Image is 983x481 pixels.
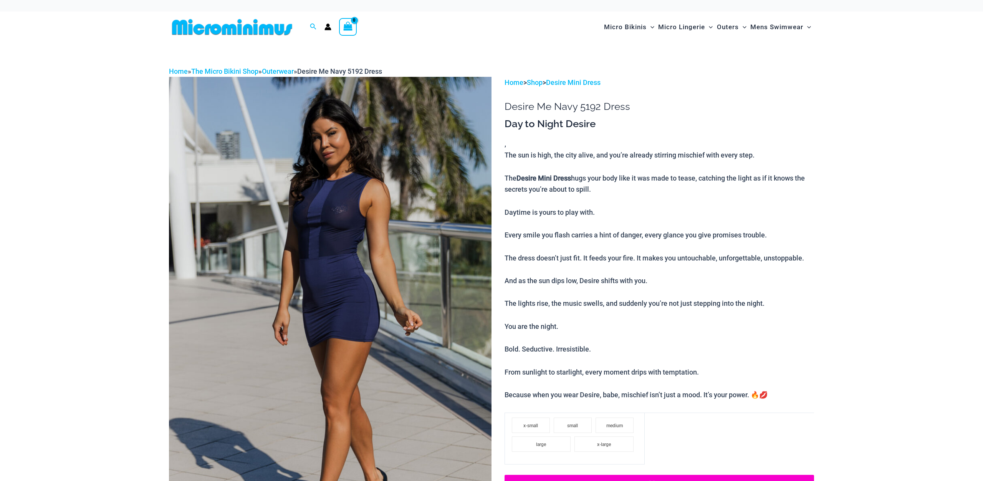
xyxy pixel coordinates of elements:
[523,423,538,428] span: x-small
[169,67,188,75] a: Home
[527,78,543,86] a: Shop
[297,67,382,75] span: Desire Me Navy 5192 Dress
[310,22,317,32] a: Search icon link
[597,442,611,447] span: x-large
[505,118,814,131] h3: Day to Night Desire
[647,17,654,37] span: Menu Toggle
[554,418,592,433] li: small
[536,442,546,447] span: large
[505,77,814,88] p: > >
[748,15,813,39] a: Mens SwimwearMenu ToggleMenu Toggle
[169,18,295,36] img: MM SHOP LOGO FLAT
[546,78,601,86] a: Desire Mini Dress
[512,436,571,452] li: large
[602,15,656,39] a: Micro BikinisMenu ToggleMenu Toggle
[567,423,578,428] span: small
[739,17,746,37] span: Menu Toggle
[656,15,715,39] a: Micro LingerieMenu ToggleMenu Toggle
[574,436,634,452] li: x-large
[505,149,814,400] p: The sun is high, the city alive, and you’re already stirring mischief with every step. The hugs y...
[191,67,258,75] a: The Micro Bikini Shop
[658,17,705,37] span: Micro Lingerie
[604,17,647,37] span: Micro Bikinis
[339,18,357,36] a: View Shopping Cart, empty
[505,78,523,86] a: Home
[606,423,623,428] span: medium
[324,23,331,30] a: Account icon link
[715,15,748,39] a: OutersMenu ToggleMenu Toggle
[505,118,814,401] div: ,
[803,17,811,37] span: Menu Toggle
[705,17,713,37] span: Menu Toggle
[601,14,814,40] nav: Site Navigation
[596,418,634,433] li: medium
[512,418,550,433] li: x-small
[516,174,571,182] b: Desire Mini Dress
[169,67,382,75] span: » » »
[262,67,294,75] a: Outerwear
[505,101,814,113] h1: Desire Me Navy 5192 Dress
[750,17,803,37] span: Mens Swimwear
[717,17,739,37] span: Outers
